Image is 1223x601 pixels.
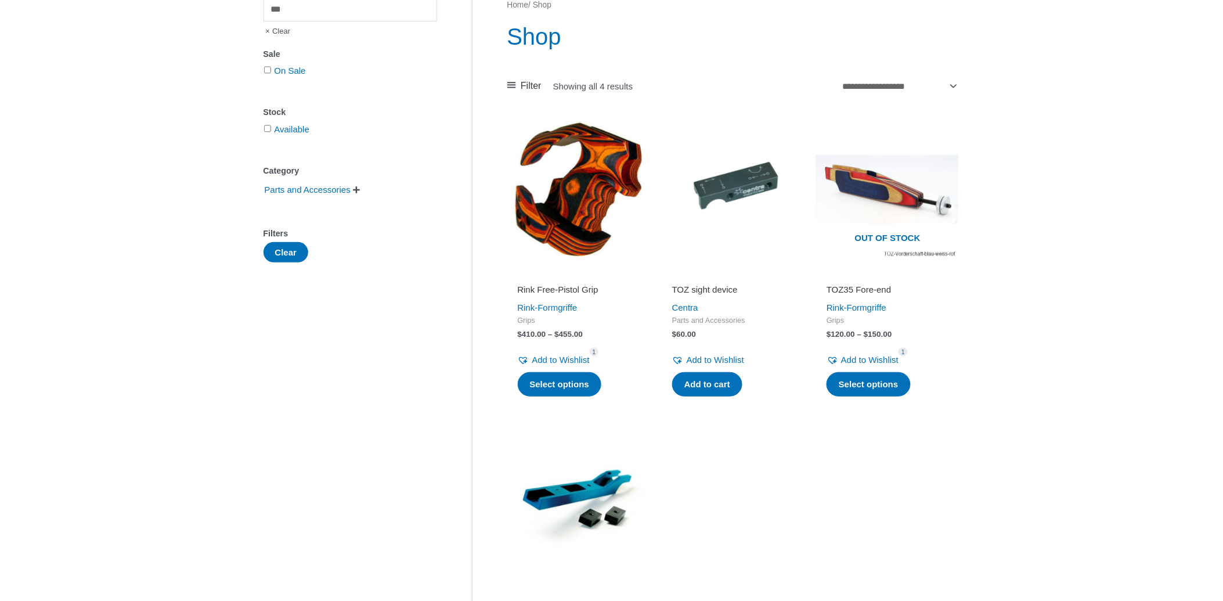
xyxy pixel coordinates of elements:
a: Select options for “Rink Free-Pistol Grip” [518,372,602,397]
span: Out of stock [825,225,950,252]
bdi: 60.00 [672,330,696,339]
a: Centra [672,303,698,312]
span: Filter [521,77,542,95]
h2: TOZ sight device [672,284,794,296]
iframe: Customer reviews powered by Trustpilot [672,268,794,282]
span: 1 [590,348,599,357]
img: TOZ sight device [662,118,804,261]
span: $ [827,330,831,339]
a: TOZ35 Fore-end [827,284,948,300]
input: Available [264,125,272,132]
span: $ [518,330,522,339]
a: Rink Free-Pistol Grip [518,284,640,300]
a: Select options for “TOZ35 Fore-end” [827,372,911,397]
bdi: 120.00 [827,330,855,339]
span: Parts and Accessories [264,180,352,200]
span: 1 [899,348,908,357]
img: Rink Free-Pistol Grip [507,118,650,261]
a: Filter [507,77,542,95]
iframe: Customer reviews powered by Trustpilot [518,583,640,597]
a: Rink-Formgriffe [827,303,886,312]
div: Category [264,163,437,179]
bdi: 410.00 [518,330,546,339]
bdi: 150.00 [864,330,892,339]
span: – [548,330,553,339]
a: TOZ sight device [672,284,794,300]
a: Out of stock [816,118,959,261]
a: On Sale [274,66,305,75]
span: Grips [827,316,948,326]
img: Toz-Balance [507,433,650,576]
a: Rink-Formgriffe [518,303,578,312]
span: Add to Wishlist [532,355,590,365]
button: Clear [264,242,309,262]
select: Shop order [838,76,959,96]
span: $ [864,330,868,339]
span: Clear [264,21,291,41]
iframe: Customer reviews powered by Trustpilot [827,268,948,282]
h2: TOZ35 Fore-end [827,284,948,296]
a: Add to Wishlist [672,352,744,368]
a: Add to cart: “TOZ sight device” [672,372,742,397]
bdi: 455.00 [554,330,583,339]
a: Parts and Accessories [264,184,352,194]
span: Add to Wishlist [841,355,899,365]
span: – [857,330,862,339]
span:  [353,186,360,194]
span: Add to Wishlist [687,355,744,365]
iframe: Customer reviews powered by Trustpilot [518,268,640,282]
span: $ [672,330,677,339]
a: Add to Wishlist [518,352,590,368]
div: Filters [264,225,437,242]
a: Home [507,1,529,9]
span: $ [554,330,559,339]
div: Sale [264,46,437,63]
input: On Sale [264,66,272,74]
span: Parts and Accessories [672,316,794,326]
a: Available [274,124,309,134]
span: Grips [518,316,640,326]
div: Stock [264,104,437,121]
p: Showing all 4 results [553,82,633,91]
h1: Shop [507,20,959,53]
img: TOZ35 Fore-end [816,118,959,261]
a: Add to Wishlist [827,352,899,368]
h2: Rink Free-Pistol Grip [518,284,640,296]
